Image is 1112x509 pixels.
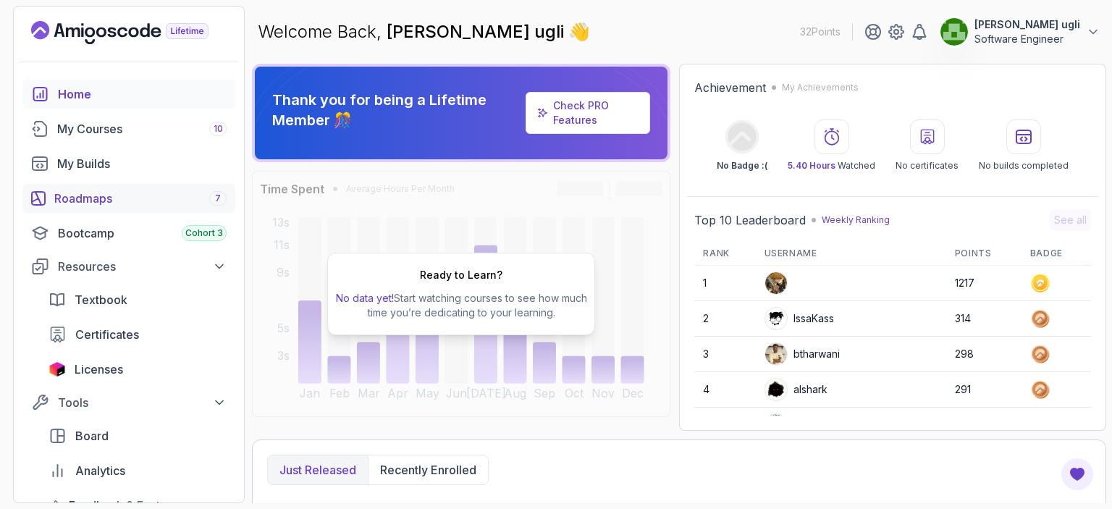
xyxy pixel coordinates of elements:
[764,342,840,366] div: btharwani
[334,291,589,320] p: Start watching courses to see how much time you’re dedicating to your learning.
[75,361,123,378] span: Licenses
[57,120,227,138] div: My Courses
[946,266,1022,301] td: 1217
[694,372,755,408] td: 4
[694,301,755,337] td: 2
[764,413,846,437] div: kzanxavier
[717,160,767,172] p: No Badge :(
[756,242,946,266] th: Username
[694,266,755,301] td: 1
[979,160,1069,172] p: No builds completed
[75,291,127,308] span: Textbook
[974,17,1080,32] p: [PERSON_NAME] ugli
[694,337,755,372] td: 3
[1050,210,1091,230] button: See all
[215,193,221,204] span: 7
[526,92,650,134] a: Check PRO Features
[75,326,139,343] span: Certificates
[694,242,755,266] th: Rank
[75,427,109,445] span: Board
[387,21,568,42] span: [PERSON_NAME] ugli
[1022,242,1091,266] th: Badge
[694,408,755,443] td: 5
[765,272,787,294] img: user profile image
[40,421,235,450] a: board
[380,461,476,479] p: Recently enrolled
[268,455,368,484] button: Just released
[822,214,890,226] p: Weekly Ranking
[420,268,502,282] h2: Ready to Learn?
[22,390,235,416] button: Tools
[1060,457,1095,492] button: Open Feedback Button
[694,211,806,229] h2: Top 10 Leaderboard
[22,253,235,279] button: Resources
[368,455,488,484] button: Recently enrolled
[40,456,235,485] a: analytics
[279,461,356,479] p: Just released
[57,155,227,172] div: My Builds
[75,462,125,479] span: Analytics
[40,355,235,384] a: licenses
[782,82,859,93] p: My Achievements
[54,190,227,207] div: Roadmaps
[185,227,223,239] span: Cohort 3
[22,114,235,143] a: courses
[788,160,875,172] p: Watched
[765,379,787,400] img: user profile image
[946,372,1022,408] td: 291
[800,25,841,39] p: 32 Points
[940,17,1100,46] button: user profile image[PERSON_NAME] ugliSoftware Engineer
[214,123,223,135] span: 10
[31,21,242,44] a: Landing page
[58,224,227,242] div: Bootcamp
[22,184,235,213] a: roadmaps
[40,285,235,314] a: textbook
[946,242,1022,266] th: Points
[974,32,1080,46] p: Software Engineer
[40,320,235,349] a: certificates
[22,149,235,178] a: builds
[946,408,1022,443] td: 261
[272,90,520,130] p: Thank you for being a Lifetime Member 🎊
[22,219,235,248] a: bootcamp
[765,308,787,329] img: user profile image
[58,85,227,103] div: Home
[22,80,235,109] a: home
[258,20,590,43] p: Welcome Back,
[58,258,227,275] div: Resources
[58,394,227,411] div: Tools
[336,292,394,304] span: No data yet!
[946,337,1022,372] td: 298
[694,79,766,96] h2: Achievement
[764,307,834,330] div: IssaKass
[566,18,593,46] span: 👋
[940,18,968,46] img: user profile image
[896,160,959,172] p: No certificates
[765,343,787,365] img: user profile image
[946,301,1022,337] td: 314
[765,414,787,436] img: default monster avatar
[553,99,609,126] a: Check PRO Features
[764,378,827,401] div: alshark
[788,160,835,171] span: 5.40 Hours
[49,362,66,377] img: jetbrains icon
